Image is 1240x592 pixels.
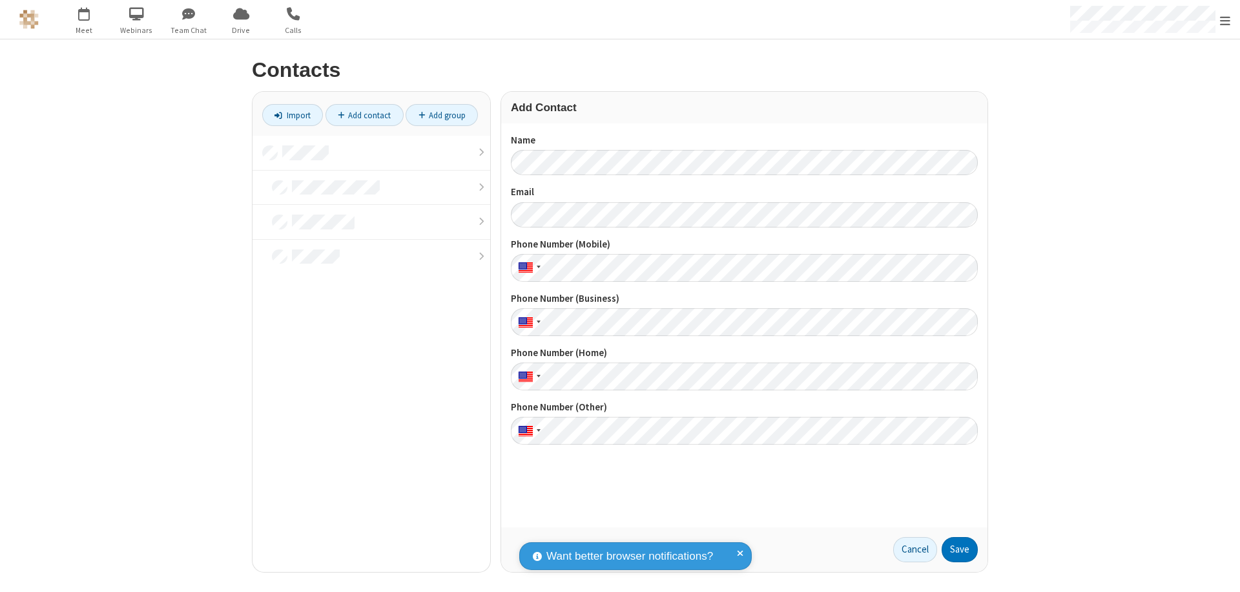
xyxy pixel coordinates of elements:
span: Drive [217,25,265,36]
button: Save [942,537,978,563]
label: Email [511,185,978,200]
span: Calls [269,25,318,36]
span: Want better browser notifications? [546,548,713,565]
div: United States: + 1 [511,363,544,390]
label: Phone Number (Home) [511,346,978,361]
label: Phone Number (Business) [511,291,978,306]
h3: Add Contact [511,101,978,114]
span: Webinars [112,25,161,36]
span: Meet [60,25,108,36]
a: Add group [406,104,478,126]
img: QA Selenium DO NOT DELETE OR CHANGE [19,10,39,29]
div: United States: + 1 [511,254,544,282]
span: Team Chat [165,25,213,36]
a: Import [262,104,323,126]
div: United States: + 1 [511,417,544,445]
h2: Contacts [252,59,988,81]
a: Add contact [325,104,404,126]
label: Phone Number (Mobile) [511,237,978,252]
label: Name [511,133,978,148]
label: Phone Number (Other) [511,400,978,415]
a: Cancel [893,537,937,563]
div: United States: + 1 [511,308,544,336]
